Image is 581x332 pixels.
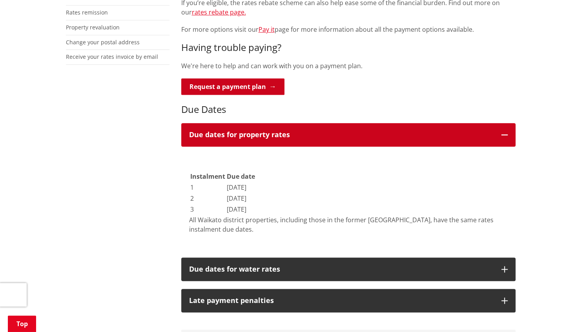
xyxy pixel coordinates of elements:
[8,316,36,332] a: Top
[226,204,255,214] td: [DATE]
[226,182,255,192] td: [DATE]
[181,42,515,53] h3: Having trouble paying?
[545,299,573,327] iframe: Messenger Launcher
[189,297,494,305] h3: Late payment penalties
[189,131,494,139] h3: Due dates for property rates
[181,104,515,115] h3: Due Dates
[227,172,255,181] strong: Due date
[181,25,515,34] p: For more options visit our page for more information about all the payment options available.
[259,25,275,34] a: Pay it
[181,123,515,147] button: Due dates for property rates
[66,53,158,60] a: Receive your rates invoice by email
[181,78,284,95] a: Request a payment plan
[189,265,494,273] h3: Due dates for water rates
[190,172,225,181] strong: Instalment
[66,9,108,16] a: Rates remission
[66,38,140,46] a: Change your postal address
[189,215,508,234] p: All Waikato district properties, including those in the former [GEOGRAPHIC_DATA], have the same r...
[190,193,226,203] td: 2
[192,8,246,16] a: rates rebate page.
[181,289,515,312] button: Late payment penalties
[190,204,226,214] td: 3
[181,258,515,281] button: Due dates for water rates
[190,182,226,192] td: 1
[226,193,255,203] td: [DATE]
[181,61,515,71] p: We're here to help and can work with you on a payment plan.
[66,24,120,31] a: Property revaluation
